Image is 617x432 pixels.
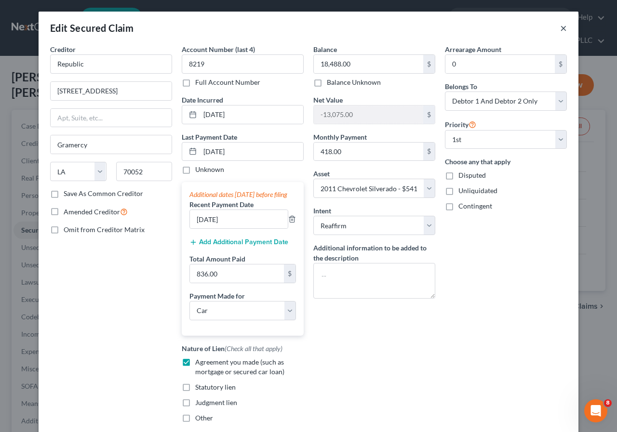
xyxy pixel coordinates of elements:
button: Add Additional Payment Date [189,238,288,246]
div: $ [284,264,295,283]
div: $ [423,105,435,124]
input: 0.00 [190,264,284,283]
span: Belongs To [445,82,477,91]
label: Monthly Payment [313,132,367,142]
span: Agreement you made (such as mortgage or secured car loan) [195,358,284,376]
label: Nature of Lien [182,343,282,353]
span: Omit from Creditor Matrix [64,225,145,234]
input: 0.00 [445,55,555,73]
span: 8 [604,399,612,407]
label: Account Number (last 4) [182,44,255,54]
input: -- [190,210,288,228]
label: Intent [313,206,331,216]
input: Apt, Suite, etc... [51,109,172,127]
input: MM/DD/YYYY [200,143,303,161]
label: Save As Common Creditor [64,189,143,198]
label: Total Amount Paid [189,254,245,264]
input: Enter city... [51,135,172,154]
label: Arrearage Amount [445,44,501,54]
label: Balance Unknown [327,78,381,87]
label: Unknown [195,165,224,174]
span: Other [195,414,213,422]
label: Date Incurred [182,95,223,105]
input: 0.00 [314,55,423,73]
span: Statutory lien [195,383,236,391]
label: Last Payment Date [182,132,237,142]
label: Choose any that apply [445,157,567,167]
label: Net Value [313,95,343,105]
label: Priority [445,118,476,130]
span: Creditor [50,45,76,53]
input: Enter zip... [116,162,173,181]
label: Additional information to be added to the description [313,243,435,263]
div: $ [423,143,435,161]
label: Full Account Number [195,78,260,87]
input: XXXX [182,54,304,74]
span: Unliquidated [458,186,497,195]
input: 0.00 [314,105,423,124]
span: (Check all that apply) [225,344,282,353]
div: $ [555,55,566,73]
input: Enter address... [51,82,172,100]
input: Search creditor by name... [50,54,172,74]
div: Additional dates [DATE] before filing [189,190,296,199]
label: Recent Payment Date [189,199,254,209]
iframe: Intercom live chat [584,399,607,422]
span: Asset [313,170,330,178]
label: Payment Made for [189,291,245,301]
span: Disputed [458,171,486,179]
label: Balance [313,44,337,54]
span: Amended Creditor [64,208,120,216]
span: Contingent [458,202,492,210]
div: Edit Secured Claim [50,21,134,35]
div: $ [423,55,435,73]
span: Judgment lien [195,398,237,406]
button: × [560,22,567,34]
input: MM/DD/YYYY [200,105,303,124]
input: 0.00 [314,143,423,161]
